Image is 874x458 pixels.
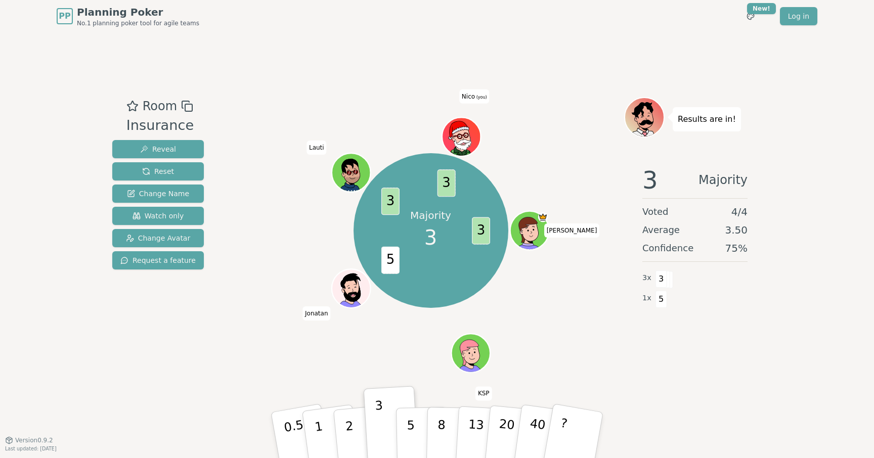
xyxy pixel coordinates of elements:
button: Reveal [112,140,204,158]
span: Luisa is the host [538,212,547,222]
span: 3.50 [725,223,748,237]
span: 3 [472,217,490,244]
span: Room [143,97,177,115]
span: No.1 planning poker tool for agile teams [77,19,199,27]
span: Watch only [133,211,184,221]
button: Click to change your avatar [443,119,479,155]
span: Click to change your name [459,89,490,104]
span: Click to change your name [475,386,492,400]
button: Change Name [112,185,204,203]
span: Average [642,223,680,237]
span: Click to change your name [544,223,600,238]
div: New! [747,3,776,14]
span: 3 [437,169,455,197]
span: Reveal [140,144,176,154]
a: Log in [780,7,817,25]
span: Confidence [642,241,693,255]
span: 1 x [642,293,651,304]
span: Reset [142,166,174,176]
span: Request a feature [120,255,196,265]
span: 4 / 4 [731,205,748,219]
span: Click to change your name [307,141,327,155]
span: Voted [642,205,669,219]
span: Majority [698,168,748,192]
span: 3 [424,222,437,253]
span: 3 [642,168,658,192]
p: 3 [375,398,386,453]
span: Change Avatar [126,233,191,243]
span: 75 % [725,241,748,255]
span: PP [59,10,70,22]
a: PPPlanning PokerNo.1 planning poker tool for agile teams [57,5,199,27]
span: 3 [656,270,667,288]
span: Change Name [127,189,189,199]
button: Version0.9.2 [5,436,53,444]
span: 3 [381,188,399,215]
button: Request a feature [112,251,204,269]
span: 5 [656,291,667,308]
span: Version 0.9.2 [15,436,53,444]
span: Last updated: [DATE] [5,446,57,451]
button: Reset [112,162,204,180]
span: (you) [475,95,487,100]
p: Results are in! [678,112,736,126]
button: Change Avatar [112,229,204,247]
button: New! [741,7,760,25]
span: Click to change your name [302,306,331,320]
span: 3 x [642,272,651,284]
button: Watch only [112,207,204,225]
p: Majority [410,208,451,222]
div: Insurance [126,115,194,136]
span: 5 [381,246,399,273]
button: Add as favourite [126,97,139,115]
span: Planning Poker [77,5,199,19]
